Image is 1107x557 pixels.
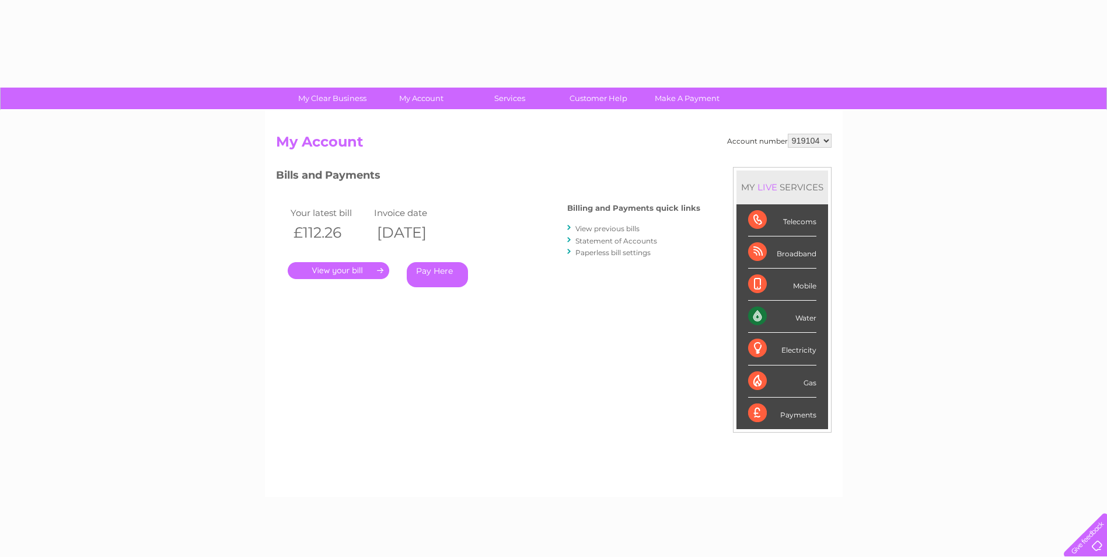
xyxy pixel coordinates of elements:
[639,88,735,109] a: Make A Payment
[407,262,468,287] a: Pay Here
[748,333,816,365] div: Electricity
[575,224,640,233] a: View previous bills
[371,221,455,245] th: [DATE]
[748,398,816,429] div: Payments
[748,236,816,269] div: Broadband
[748,269,816,301] div: Mobile
[550,88,647,109] a: Customer Help
[371,205,455,221] td: Invoice date
[575,248,651,257] a: Paperless bill settings
[755,182,780,193] div: LIVE
[288,221,372,245] th: £112.26
[736,170,828,204] div: MY SERVICES
[276,134,832,156] h2: My Account
[575,236,657,245] a: Statement of Accounts
[288,205,372,221] td: Your latest bill
[462,88,558,109] a: Services
[748,204,816,236] div: Telecoms
[288,262,389,279] a: .
[276,167,700,187] h3: Bills and Payments
[748,365,816,398] div: Gas
[373,88,469,109] a: My Account
[727,134,832,148] div: Account number
[284,88,380,109] a: My Clear Business
[567,204,700,213] h4: Billing and Payments quick links
[748,301,816,333] div: Water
